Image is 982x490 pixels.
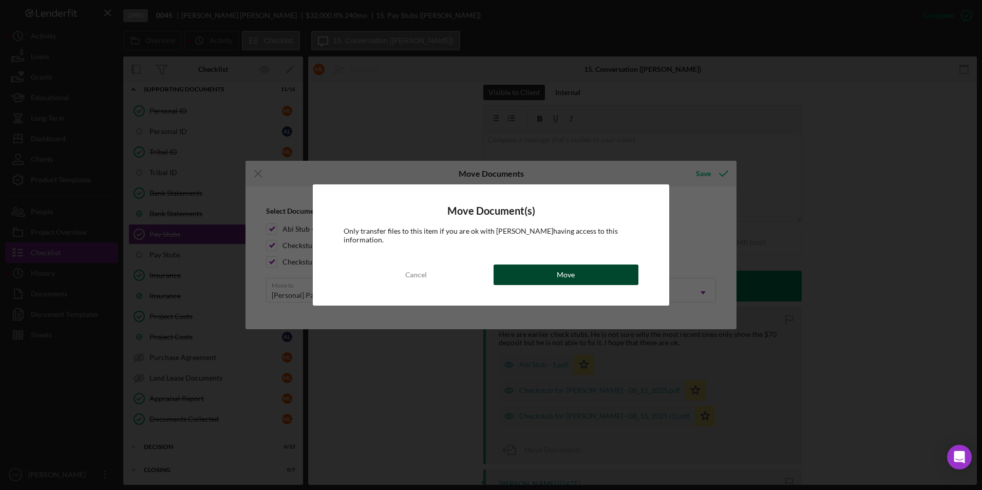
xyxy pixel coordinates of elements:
[947,445,972,469] div: Open Intercom Messenger
[405,265,427,285] div: Cancel
[557,265,575,285] div: Move
[344,227,638,243] div: Only transfer files to this item if you are ok with [PERSON_NAME] having access to this information.
[494,265,638,285] button: Move
[344,265,488,285] button: Cancel
[344,205,638,217] h4: Move Document(s)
